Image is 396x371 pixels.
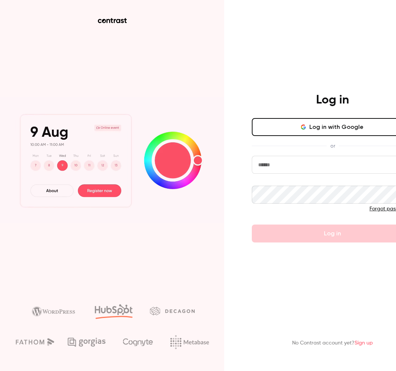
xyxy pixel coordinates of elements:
[316,93,349,108] h4: Log in
[150,307,195,315] img: decagon
[327,142,339,150] span: or
[292,339,373,347] p: No Contrast account yet?
[355,340,373,346] a: Sign up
